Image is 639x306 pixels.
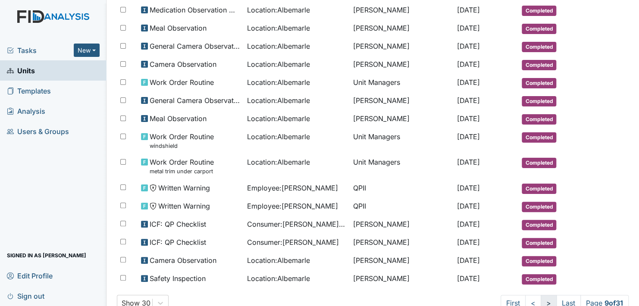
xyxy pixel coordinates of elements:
td: Unit Managers [349,153,453,179]
td: [PERSON_NAME] [349,37,453,56]
span: Meal Observation [150,113,207,124]
span: Completed [522,60,556,70]
span: Location : Albemarle [247,273,310,284]
span: Completed [522,184,556,194]
span: Completed [522,96,556,106]
span: Employee : [PERSON_NAME] [247,201,338,211]
span: Completed [522,24,556,34]
td: Unit Managers [349,74,453,92]
span: Completed [522,114,556,125]
td: [PERSON_NAME] [349,1,453,19]
td: [PERSON_NAME] [349,56,453,74]
span: Completed [522,158,556,168]
span: [DATE] [457,158,479,166]
span: Safety Inspection [150,273,206,284]
span: Camera Observation [150,255,216,265]
td: Unit Managers [349,128,453,153]
span: [DATE] [457,132,479,141]
span: General Camera Observation [150,41,240,51]
span: Users & Groups [7,125,69,138]
span: Work Order Routine metal trim under carport [150,157,214,175]
span: ICF: QP Checklist [150,237,206,247]
span: ICF: QP Checklist [150,219,206,229]
span: Completed [522,6,556,16]
span: Work Order Routine windshield [150,131,214,150]
span: [DATE] [457,202,479,210]
span: Work Order Routine [150,77,214,87]
span: Completed [522,238,556,248]
small: metal trim under carport [150,167,214,175]
td: [PERSON_NAME] [349,19,453,37]
span: Meal Observation [150,23,207,33]
span: Camera Observation [150,59,216,69]
span: Medication Observation Checklist [150,5,240,15]
button: New [74,44,100,57]
span: Location : Albemarle [247,131,310,142]
a: Tasks [7,45,74,56]
span: Location : Albemarle [247,95,310,106]
td: QPII [349,179,453,197]
span: Location : Albemarle [247,5,310,15]
span: Completed [522,220,556,230]
span: Location : Albemarle [247,157,310,167]
td: QPII [349,197,453,215]
span: [DATE] [457,24,479,32]
span: Completed [522,132,556,143]
span: Location : Albemarle [247,59,310,69]
span: [DATE] [457,256,479,265]
span: Consumer : [PERSON_NAME][GEOGRAPHIC_DATA] [247,219,346,229]
span: [DATE] [457,42,479,50]
td: [PERSON_NAME] [349,215,453,234]
span: Completed [522,78,556,88]
span: [DATE] [457,184,479,192]
span: Location : Albemarle [247,255,310,265]
span: [DATE] [457,274,479,283]
span: Employee : [PERSON_NAME] [247,183,338,193]
td: [PERSON_NAME] [349,234,453,252]
span: [DATE] [457,6,479,14]
span: Completed [522,256,556,266]
td: [PERSON_NAME] [349,92,453,110]
small: windshield [150,142,214,150]
span: Sign out [7,289,44,303]
td: [PERSON_NAME] [349,252,453,270]
span: [DATE] [457,238,479,247]
span: Units [7,64,35,77]
td: [PERSON_NAME] [349,270,453,288]
span: Location : Albemarle [247,113,310,124]
span: Templates [7,84,51,97]
span: [DATE] [457,60,479,69]
span: Location : Albemarle [247,77,310,87]
span: Signed in as [PERSON_NAME] [7,249,86,262]
span: Consumer : [PERSON_NAME] [247,237,338,247]
span: [DATE] [457,220,479,228]
span: Location : Albemarle [247,23,310,33]
span: Analysis [7,104,45,118]
td: [PERSON_NAME] [349,110,453,128]
span: Written Warning [158,201,210,211]
span: [DATE] [457,78,479,87]
span: Written Warning [158,183,210,193]
span: [DATE] [457,96,479,105]
span: General Camera Observation [150,95,240,106]
span: Completed [522,202,556,212]
span: Completed [522,42,556,52]
span: Completed [522,274,556,284]
span: Edit Profile [7,269,53,282]
span: Location : Albemarle [247,41,310,51]
span: [DATE] [457,114,479,123]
